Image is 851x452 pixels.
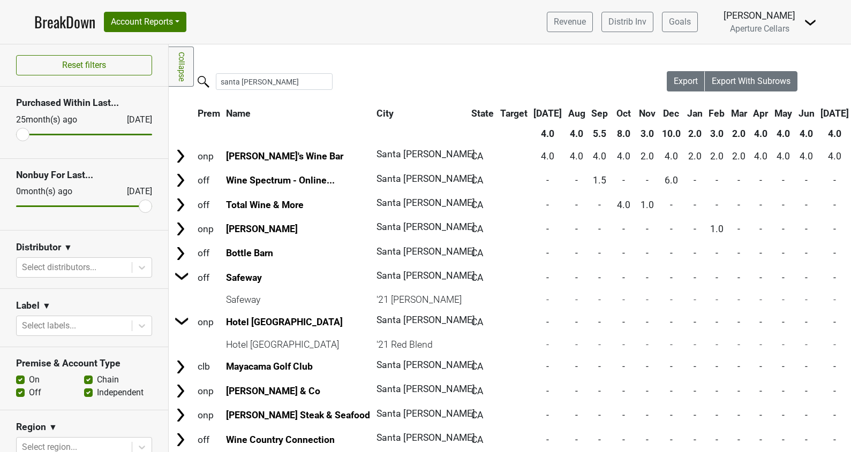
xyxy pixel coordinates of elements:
[598,386,601,396] span: -
[575,200,578,210] span: -
[589,104,611,123] th: Sep: activate to sort column ascending
[546,410,549,420] span: -
[29,373,40,386] label: On
[376,359,475,370] span: Santa [PERSON_NAME]
[737,272,740,283] span: -
[716,200,718,210] span: -
[716,175,718,186] span: -
[670,410,673,420] span: -
[575,386,578,396] span: -
[16,242,61,253] h3: Distributor
[706,335,727,354] td: -
[737,386,740,396] span: -
[772,104,795,123] th: May: activate to sort column ascending
[500,108,528,119] span: Target
[694,272,696,283] span: -
[471,410,483,420] span: CA
[728,124,750,143] th: 2.0
[805,386,808,396] span: -
[172,221,189,237] img: Arrow right
[759,434,762,445] span: -
[195,311,223,334] td: onp
[805,248,808,258] span: -
[716,248,718,258] span: -
[117,185,152,198] div: [DATE]
[226,248,273,258] a: Bottle Barn
[531,124,564,143] th: 4.0
[659,104,683,123] th: Dec: activate to sort column ascending
[710,151,724,162] span: 2.0
[751,290,771,310] td: -
[716,410,718,420] span: -
[637,335,659,354] td: -
[694,200,696,210] span: -
[376,432,475,443] span: Santa [PERSON_NAME]
[16,170,152,181] h3: Nonbuy For Last...
[593,151,606,162] span: 4.0
[172,148,189,164] img: Arrow right
[796,335,817,354] td: -
[805,361,808,372] span: -
[716,317,718,327] span: -
[16,300,40,311] h3: Label
[754,151,767,162] span: 4.0
[805,272,808,283] span: -
[16,358,152,369] h3: Premise & Account Type
[226,175,335,186] a: Wine Spectrum - Online...
[546,272,549,283] span: -
[546,175,549,186] span: -
[376,246,475,257] span: Santa [PERSON_NAME]
[716,386,718,396] span: -
[805,410,808,420] span: -
[471,386,483,396] span: CA
[374,335,468,354] td: '21 Red Blend
[833,361,836,372] span: -
[737,175,740,186] span: -
[598,200,601,210] span: -
[737,317,740,327] span: -
[575,410,578,420] span: -
[688,151,702,162] span: 2.0
[531,335,564,354] td: -
[728,335,750,354] td: -
[471,224,483,234] span: CA
[800,151,813,162] span: 4.0
[759,248,762,258] span: -
[805,224,808,234] span: -
[684,290,705,310] td: -
[759,200,762,210] span: -
[706,124,727,143] th: 3.0
[195,266,223,289] td: off
[469,104,496,123] th: State: activate to sort column ascending
[759,272,762,283] span: -
[759,317,762,327] span: -
[226,434,335,445] a: Wine Country Connection
[777,151,790,162] span: 4.0
[705,71,797,91] button: Export With Subrows
[772,290,795,310] td: -
[716,272,718,283] span: -
[694,386,696,396] span: -
[226,200,304,210] a: Total Wine & More
[374,290,468,310] td: '21 [PERSON_NAME]
[665,175,678,186] span: 6.0
[646,224,649,234] span: -
[730,24,789,34] span: Aperture Cellars
[598,272,601,283] span: -
[622,224,625,234] span: -
[566,290,588,310] td: -
[195,379,223,402] td: onp
[198,108,220,119] span: Prem
[694,175,696,186] span: -
[612,104,635,123] th: Oct: activate to sort column ascending
[670,434,673,445] span: -
[97,386,144,399] label: Independent
[737,410,740,420] span: -
[172,432,189,448] img: Arrow right
[547,12,593,32] a: Revenue
[471,434,483,445] span: CA
[97,373,119,386] label: Chain
[376,221,475,232] span: Santa [PERSON_NAME]
[833,410,836,420] span: -
[833,200,836,210] span: -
